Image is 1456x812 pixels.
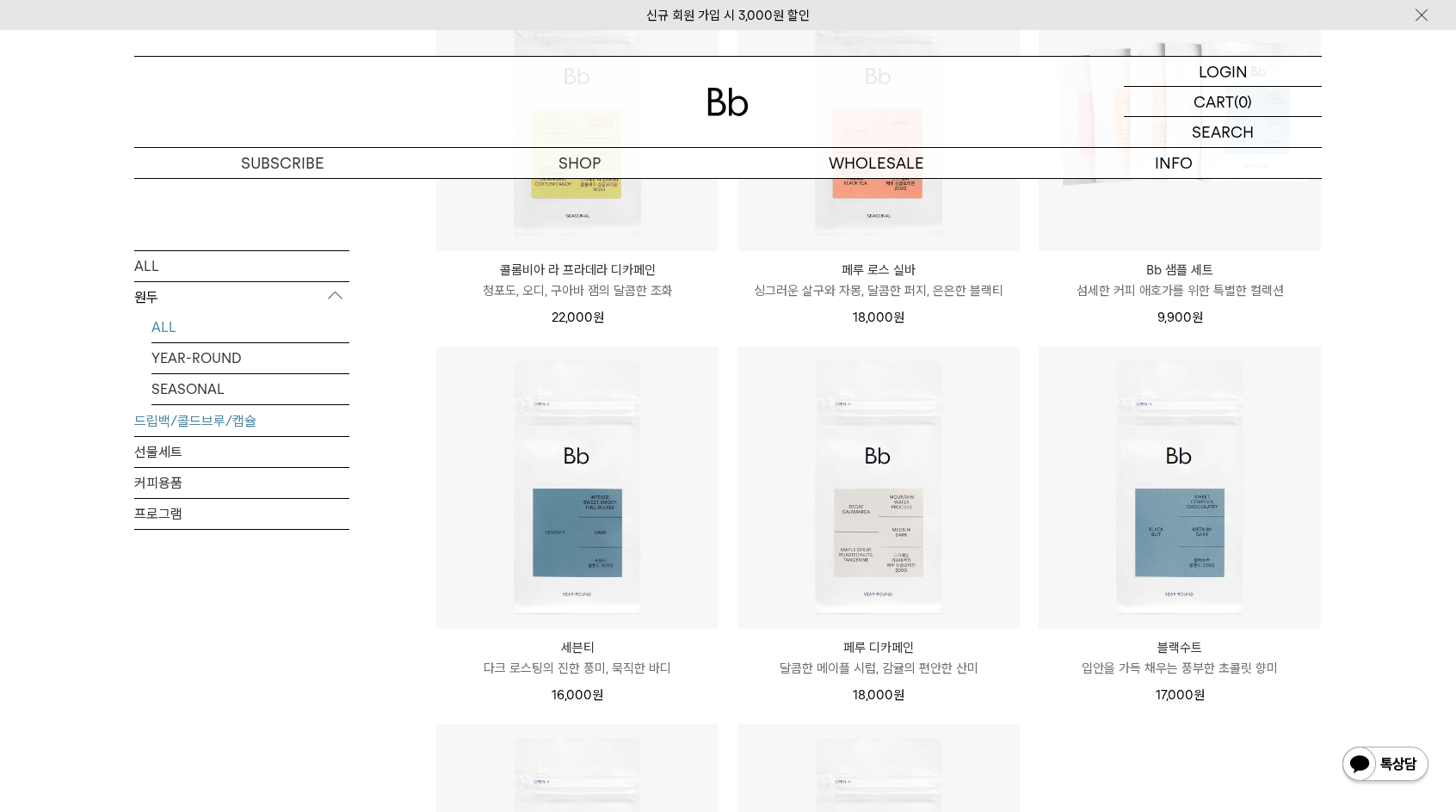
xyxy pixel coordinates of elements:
span: 원 [1192,310,1203,325]
span: 원 [1194,687,1205,703]
a: SUBSCRIBE [134,148,431,178]
a: CART (0) [1124,87,1322,117]
a: 선물세트 [134,436,349,466]
a: SHOP [431,148,728,178]
img: 블랙수트 [1039,347,1321,629]
img: 세븐티 [436,347,719,629]
span: 17,000 [1156,687,1205,703]
p: 입안을 가득 채우는 풍부한 초콜릿 향미 [1039,658,1321,679]
a: 페루 디카페인 달콤한 메이플 시럽, 감귤의 편안한 산미 [737,637,1020,679]
a: SEASONAL [151,373,349,403]
span: 9,900 [1157,310,1203,325]
a: Bb 샘플 세트 섬세한 커피 애호가를 위한 특별한 컬렉션 [1039,260,1321,301]
span: 18,000 [853,310,904,325]
span: 원 [893,687,904,703]
a: 드립백/콜드브루/캡슐 [134,405,349,435]
a: ALL [151,311,349,341]
a: LOGIN [1124,57,1322,87]
p: INFO [1025,148,1322,178]
img: 페루 디카페인 [737,347,1020,629]
p: 원두 [134,281,349,312]
a: 페루 로스 실바 싱그러운 살구와 자몽, 달콤한 퍼지, 은은한 블랙티 [737,260,1020,301]
p: 블랙수트 [1039,637,1321,658]
span: 원 [592,687,603,703]
a: 커피용품 [134,467,349,497]
img: 로고 [707,88,749,116]
p: (0) [1234,87,1252,116]
a: 프로그램 [134,498,349,528]
p: Bb 샘플 세트 [1039,260,1321,280]
p: 세븐티 [436,637,719,658]
span: 원 [893,310,904,325]
p: 싱그러운 살구와 자몽, 달콤한 퍼지, 은은한 블랙티 [737,280,1020,301]
span: 원 [593,310,604,325]
span: 18,000 [853,687,904,703]
a: 신규 회원 가입 시 3,000원 할인 [646,8,810,23]
img: 카카오톡 채널 1:1 채팅 버튼 [1341,745,1430,786]
a: 블랙수트 입안을 가득 채우는 풍부한 초콜릿 향미 [1039,637,1321,679]
a: 콜롬비아 라 프라데라 디카페인 청포도, 오디, 구아바 잼의 달콤한 조화 [436,260,719,301]
p: 달콤한 메이플 시럽, 감귤의 편안한 산미 [737,658,1020,679]
p: 청포도, 오디, 구아바 잼의 달콤한 조화 [436,280,719,301]
a: YEAR-ROUND [151,342,349,372]
p: WHOLESALE [728,148,1025,178]
p: CART [1194,87,1234,116]
p: 페루 디카페인 [737,637,1020,658]
p: 다크 로스팅의 진한 풍미, 묵직한 바디 [436,658,719,679]
p: 섬세한 커피 애호가를 위한 특별한 컬렉션 [1039,280,1321,301]
p: 콜롬비아 라 프라데라 디카페인 [436,260,719,280]
p: LOGIN [1199,57,1248,86]
p: SEARCH [1192,117,1254,147]
span: 16,000 [552,687,603,703]
span: 22,000 [552,310,604,325]
a: ALL [134,250,349,280]
a: 세븐티 다크 로스팅의 진한 풍미, 묵직한 바디 [436,637,719,679]
p: 페루 로스 실바 [737,260,1020,280]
